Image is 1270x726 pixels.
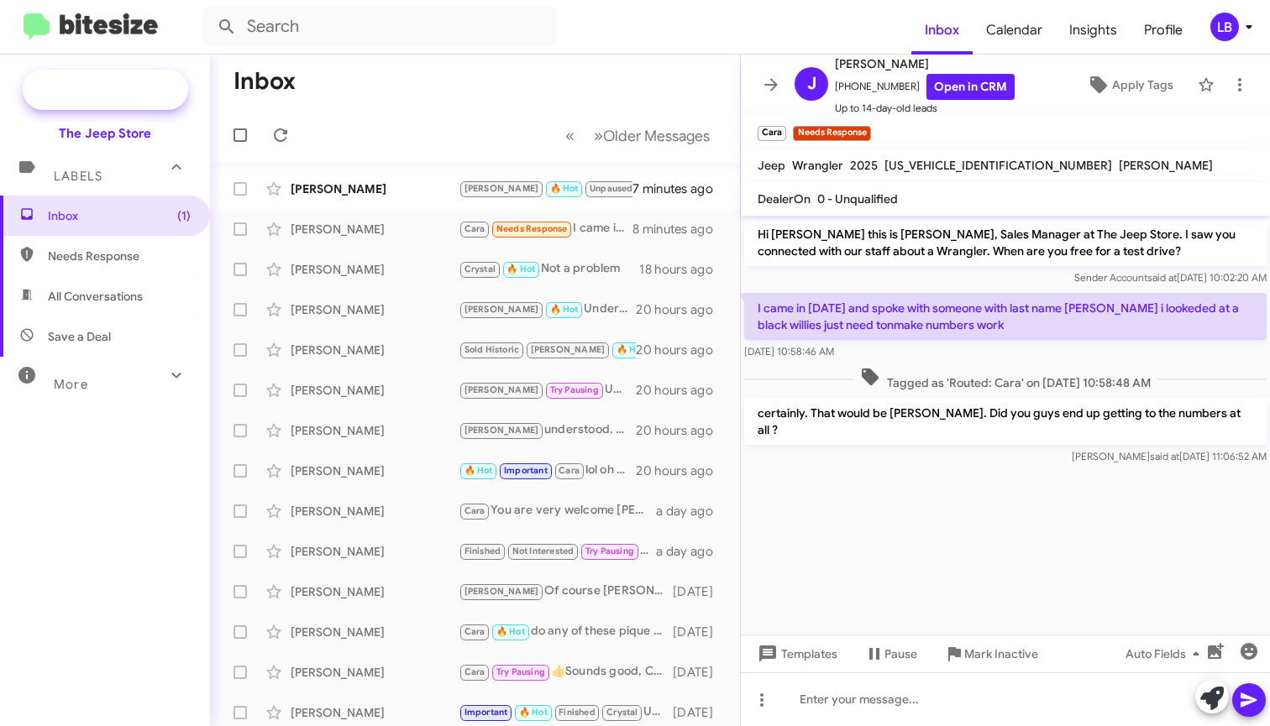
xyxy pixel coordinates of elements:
[464,707,508,718] span: Important
[496,223,568,234] span: Needs Response
[807,71,816,97] span: J
[1196,13,1252,41] button: LB
[603,127,710,145] span: Older Messages
[1112,639,1220,669] button: Auto Fields
[459,300,636,319] div: Understood. we are available Mon-Fri: 9-8 and Sat: 9-6. When you have a best day and time to brin...
[464,223,485,234] span: Cara
[632,221,727,238] div: 8 minutes ago
[550,384,599,395] span: Try Pausing
[835,100,1015,117] span: Up to 14-day-old leads
[556,118,720,153] nav: Page navigation example
[203,7,556,47] input: Search
[792,158,843,173] span: Wrangler
[177,207,191,224] span: (1)
[459,259,639,279] div: Not a problem
[531,344,606,355] span: [PERSON_NAME]
[504,465,548,476] span: Important
[555,118,585,153] button: Previous
[48,288,143,305] span: All Conversations
[911,6,973,55] a: Inbox
[291,462,459,479] div: [PERSON_NAME]
[817,191,898,206] span: 0 - Unqualified
[291,221,459,238] div: [PERSON_NAME]
[464,666,485,677] span: Cara
[464,264,496,274] span: Crystal
[459,380,636,400] div: Understood [PERSON_NAME]. That would be the Durango. Not available yet but as soon as we have one...
[291,664,459,681] div: [PERSON_NAME]
[590,183,633,194] span: Unpaused
[459,702,673,722] div: Understood thank you for the upsate!
[639,261,727,278] div: 18 hours ago
[1210,13,1239,41] div: LB
[459,461,636,480] div: lol oh boy I appreciate the update [PERSON_NAME]. More then happy to help and get you a fair valu...
[851,639,931,669] button: Pause
[48,248,191,264] span: Needs Response
[291,624,459,640] div: [PERSON_NAME]
[54,377,88,392] span: More
[744,345,834,358] span: [DATE] 10:58:46 AM
[636,422,727,439] div: 20 hours ago
[1126,639,1206,669] span: Auto Fields
[459,662,673,682] div: 👍Sounds good, Chat soon
[234,68,296,95] h1: Inbox
[594,125,603,146] span: »
[636,462,727,479] div: 20 hours ago
[519,707,548,718] span: 🔥 Hot
[291,503,459,520] div: [PERSON_NAME]
[1072,450,1267,462] span: [PERSON_NAME] [DATE] 11:06:52 AM
[464,304,539,315] span: [PERSON_NAME]
[632,180,727,197] div: 7 minutes ago
[459,420,636,440] div: understood. Should anything change, please do not hesitate to reach me here directly. Thanks again
[291,382,459,399] div: [PERSON_NAME]
[559,465,580,476] span: Cara
[1112,70,1173,100] span: Apply Tags
[744,398,1267,445] p: certainly. That would be [PERSON_NAME]. Did you guys end up getting to the numbers at all ?
[496,626,525,637] span: 🔥 Hot
[926,74,1015,100] a: Open in CRM
[464,626,485,637] span: Cara
[1119,158,1213,173] span: [PERSON_NAME]
[464,183,539,194] span: [PERSON_NAME]
[884,639,917,669] span: Pause
[758,158,785,173] span: Jeep
[1131,6,1196,55] a: Profile
[741,639,851,669] button: Templates
[1069,70,1189,100] button: Apply Tags
[291,583,459,600] div: [PERSON_NAME]
[673,664,727,681] div: [DATE]
[636,342,727,358] div: 20 hours ago
[291,543,459,560] div: [PERSON_NAME]
[48,328,111,345] span: Save a Deal
[584,118,720,153] button: Next
[1056,6,1131,55] span: Insights
[496,666,545,677] span: Try Pausing
[59,125,151,142] div: The Jeep Store
[973,6,1056,55] a: Calendar
[636,301,727,318] div: 20 hours ago
[459,622,673,641] div: do any of these pique your interest [PERSON_NAME] ? LINK TO RAM 1500 LARAMIE INVENTORY: [URL][DOM...
[793,126,870,141] small: Needs Response
[673,704,727,721] div: [DATE]
[585,546,634,556] span: Try Pausing
[850,158,878,173] span: 2025
[464,425,539,436] span: [PERSON_NAME]
[54,169,102,184] span: Labels
[459,501,656,520] div: You are very welcome [PERSON_NAME]. Talk soon.
[617,344,645,355] span: 🔥 Hot
[744,219,1267,266] p: Hi [PERSON_NAME] this is [PERSON_NAME], Sales Manager at The Jeep Store. I saw you connected with...
[673,624,727,640] div: [DATE]
[23,70,188,110] a: Special Campaign
[291,261,459,278] div: [PERSON_NAME]
[565,125,575,146] span: «
[559,707,596,718] span: Finished
[550,304,579,315] span: 🔥 Hot
[459,340,636,359] div: Understood [PERSON_NAME]. Thank you for the update. We are available Mon-Fr: 9-8 and Sat9-6. when...
[835,54,1015,74] span: [PERSON_NAME]
[758,191,811,206] span: DealerOn
[758,126,786,141] small: Cara
[464,344,520,355] span: Sold Historic
[459,219,632,238] div: I came in [DATE] and spoke with someone with last name [PERSON_NAME] i lookeded at a black willie...
[656,543,727,560] div: a day ago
